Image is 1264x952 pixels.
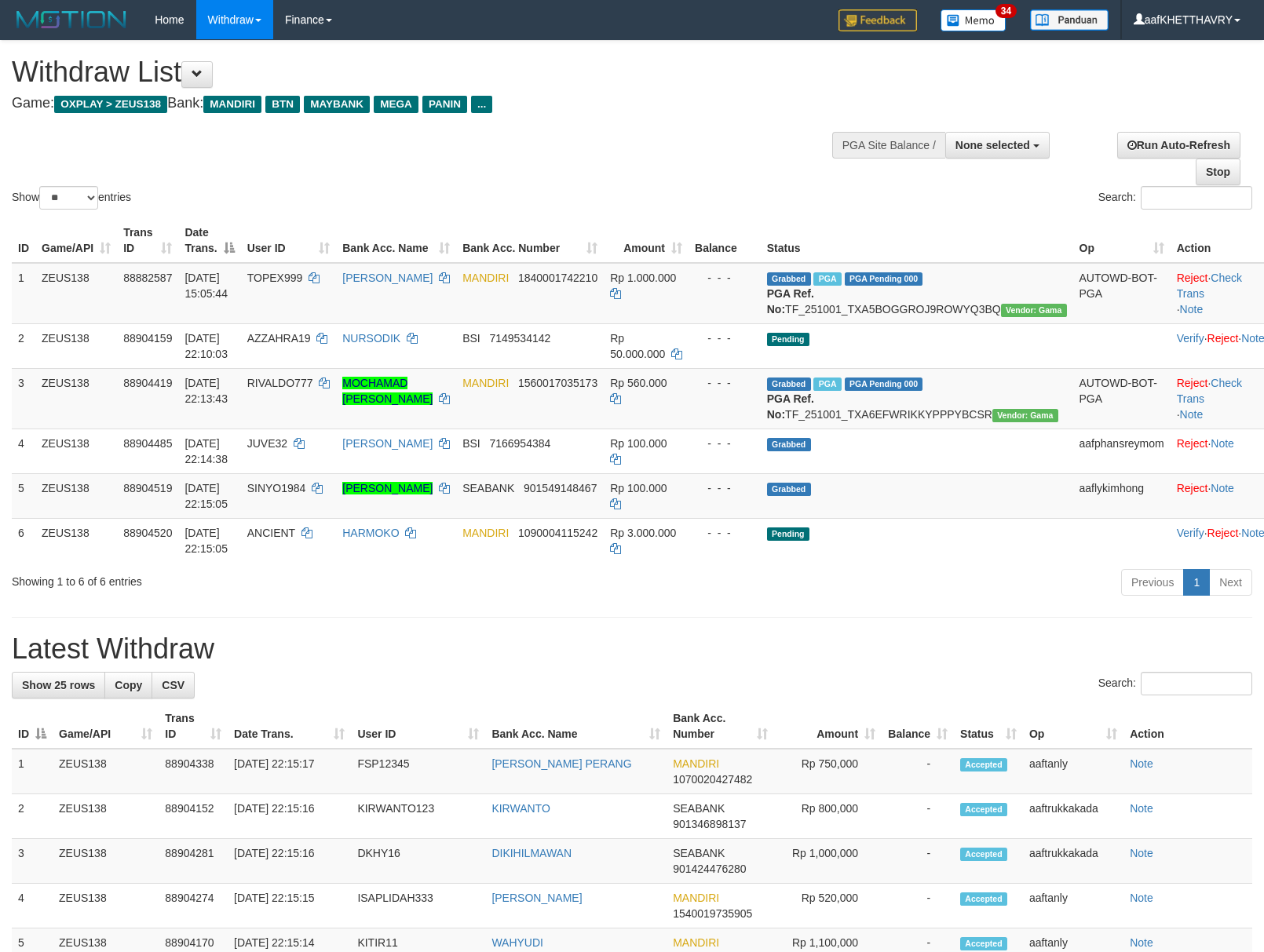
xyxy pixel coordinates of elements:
[12,368,35,429] td: 3
[1073,429,1171,473] td: aafphansreymom
[1177,377,1242,405] a: Check Trans
[485,704,667,749] th: Bank Acc. Name: activate to sort column ascending
[351,749,485,794] td: FSP12345
[761,368,1073,429] td: TF_251001_TXA6EFWRIKKYPPPYBCSR
[695,375,754,391] div: - - -
[845,272,923,286] span: PGA Pending
[1130,802,1153,815] a: Note
[1207,332,1239,345] a: Reject
[1177,272,1242,300] a: Check Trans
[22,679,95,691] span: Show 25 rows
[35,368,117,429] td: ZEUS138
[673,936,719,949] span: MANDIRI
[53,839,159,884] td: ZEUS138
[342,332,400,345] a: NURSODIK
[53,794,159,839] td: ZEUS138
[813,378,841,391] span: Marked by aaftanly
[610,332,665,360] span: Rp 50.000.000
[53,704,159,749] th: Game/API: activate to sort column ascending
[228,884,351,928] td: [DATE] 22:15:15
[610,482,667,494] span: Rp 100.000
[767,333,809,346] span: Pending
[12,633,1252,665] h1: Latest Withdraw
[456,218,604,263] th: Bank Acc. Number: activate to sort column ascending
[1177,437,1208,450] a: Reject
[35,518,117,563] td: ZEUS138
[104,672,152,698] a: Copy
[610,437,667,450] span: Rp 100.000
[1130,936,1153,949] a: Note
[123,437,172,450] span: 88904485
[462,377,509,389] span: MANDIRI
[265,96,300,113] span: BTN
[1023,839,1123,884] td: aaftrukkakada
[673,863,746,875] span: Copy 901424476280 to clipboard
[1117,132,1240,159] a: Run Auto-Refresh
[162,679,184,691] span: CSV
[1141,186,1252,210] input: Search:
[882,794,954,839] td: -
[228,704,351,749] th: Date Trans.: activate to sort column ascending
[351,794,485,839] td: KIRWANTO123
[767,527,809,541] span: Pending
[115,679,142,691] span: Copy
[1130,757,1153,770] a: Note
[1023,704,1123,749] th: Op: activate to sort column ascending
[695,330,754,346] div: - - -
[774,749,882,794] td: Rp 750,000
[12,794,53,839] td: 2
[184,377,228,405] span: [DATE] 22:13:43
[960,803,1007,816] span: Accepted
[489,332,550,345] span: Copy 7149534142 to clipboard
[247,332,311,345] span: AZZAHRA19
[518,527,597,539] span: Copy 1090004115242 to clipboard
[524,482,597,494] span: Copy 901549148467 to clipboard
[941,9,1006,31] img: Button%20Memo.svg
[228,749,351,794] td: [DATE] 22:15:17
[882,749,954,794] td: -
[491,936,543,949] a: WAHYUDI
[159,749,228,794] td: 88904338
[462,482,514,494] span: SEABANK
[960,758,1007,771] span: Accepted
[12,218,35,263] th: ID
[159,839,228,884] td: 88904281
[1023,794,1123,839] td: aaftrukkakada
[462,437,480,450] span: BSI
[604,218,689,263] th: Amount: activate to sort column ascending
[1177,377,1208,389] a: Reject
[184,272,228,300] span: [DATE] 15:05:44
[1030,9,1109,31] img: panduan.png
[203,96,261,113] span: MANDIRI
[39,186,98,210] select: Showentries
[761,263,1073,324] td: TF_251001_TXA5BOGGROJ9ROWYQ3BQ
[342,377,433,405] a: MOCHAMAD [PERSON_NAME]
[1001,304,1067,317] span: Vendor URL: https://trx31.1velocity.biz
[695,436,754,451] div: - - -
[955,139,1030,151] span: None selected
[462,527,509,539] span: MANDIRI
[117,218,178,263] th: Trans ID: activate to sort column ascending
[123,377,172,389] span: 88904419
[152,672,195,698] a: CSV
[767,378,811,391] span: Grabbed
[1180,408,1204,421] a: Note
[767,392,814,421] b: PGA Ref. No:
[247,527,295,539] span: ANCIENT
[159,704,228,749] th: Trans ID: activate to sort column ascending
[1177,332,1204,345] a: Verify
[54,96,167,113] span: OXPLAY > ZEUS138
[1098,672,1252,695] label: Search:
[491,847,572,859] a: DIKIHILMAWAN
[1130,847,1153,859] a: Note
[882,704,954,749] th: Balance: activate to sort column ascending
[12,263,35,324] td: 1
[954,704,1023,749] th: Status: activate to sort column ascending
[12,473,35,518] td: 5
[351,839,485,884] td: DKHY16
[1121,569,1184,596] a: Previous
[241,218,337,263] th: User ID: activate to sort column ascending
[12,704,53,749] th: ID: activate to sort column descending
[123,332,172,345] span: 88904159
[610,377,667,389] span: Rp 560.000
